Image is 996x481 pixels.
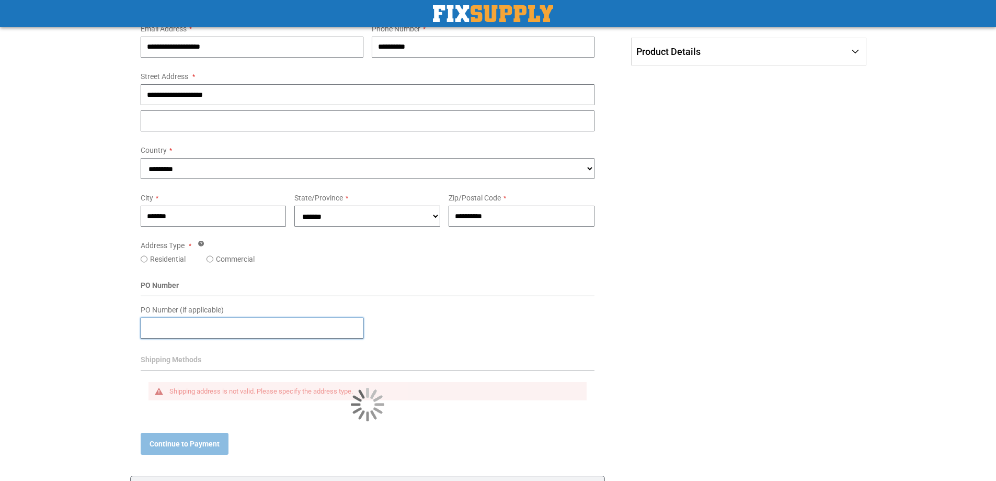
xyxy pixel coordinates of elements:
[433,5,553,22] a: store logo
[141,72,188,81] span: Street Address
[636,46,701,57] span: Product Details
[141,241,185,250] span: Address Type
[141,25,187,33] span: Email Address
[141,306,224,314] span: PO Number (if applicable)
[216,254,255,264] label: Commercial
[141,146,167,154] span: Country
[372,25,420,33] span: Phone Number
[294,194,343,202] span: State/Province
[433,5,553,22] img: Fix Industrial Supply
[150,254,186,264] label: Residential
[141,280,595,296] div: PO Number
[141,194,153,202] span: City
[449,194,501,202] span: Zip/Postal Code
[351,388,384,421] img: Loading...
